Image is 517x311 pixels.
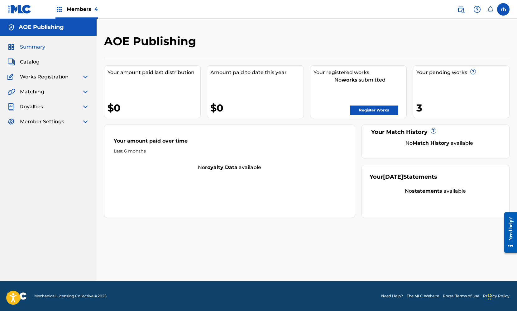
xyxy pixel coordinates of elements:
span: ? [471,69,476,74]
div: No available [104,164,355,171]
a: The MLC Website [407,293,439,299]
span: Summary [20,43,45,51]
span: Catalog [20,58,40,66]
img: help [473,6,481,13]
iframe: Chat Widget [486,281,517,311]
span: Member Settings [20,118,64,125]
div: Your pending works [416,69,509,76]
span: Matching [20,88,44,96]
h2: AOE Publishing [104,34,199,48]
span: Mechanical Licensing Collective © 2025 [34,293,107,299]
div: Your Statements [370,173,437,181]
a: Portal Terms of Use [443,293,479,299]
img: Member Settings [7,118,15,125]
span: ? [431,128,436,133]
a: Need Help? [381,293,403,299]
div: Your amount paid over time [114,137,346,148]
div: Help [471,3,483,16]
div: No available [370,187,501,195]
div: Your Match History [370,128,501,136]
div: No submitted [314,76,406,84]
img: MLC Logo [7,5,31,14]
strong: statements [412,188,442,194]
div: Notifications [487,6,493,12]
strong: Match History [413,140,449,146]
div: Drag [488,287,491,306]
img: expand [82,103,89,111]
h5: AOE Publishing [19,24,64,31]
div: 3 [416,101,509,115]
img: expand [82,88,89,96]
img: Royalties [7,103,15,111]
div: No available [377,139,501,147]
a: SummarySummary [7,43,45,51]
strong: royalty data [205,164,237,170]
div: Your registered works [314,69,406,76]
img: Top Rightsholders [55,6,63,13]
div: Last 6 months [114,148,346,154]
iframe: Resource Center [500,206,517,259]
img: Works Registration [7,73,16,81]
img: logo [7,292,27,300]
span: [DATE] [383,173,403,180]
span: Works Registration [20,73,69,81]
img: search [457,6,465,13]
a: Privacy Policy [483,293,510,299]
span: 4 [94,6,98,12]
img: expand [82,73,89,81]
img: expand [82,118,89,125]
div: Amount paid to date this year [210,69,303,76]
div: Your amount paid last distribution [108,69,200,76]
img: Accounts [7,24,15,31]
img: Matching [7,88,15,96]
div: User Menu [497,3,510,16]
strong: works [342,77,357,83]
a: Register Works [350,106,398,115]
img: Summary [7,43,15,51]
span: Royalties [20,103,43,111]
img: Catalog [7,58,15,66]
div: $0 [210,101,303,115]
a: CatalogCatalog [7,58,40,66]
div: $0 [108,101,200,115]
span: Members [67,6,98,13]
a: Public Search [455,3,467,16]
